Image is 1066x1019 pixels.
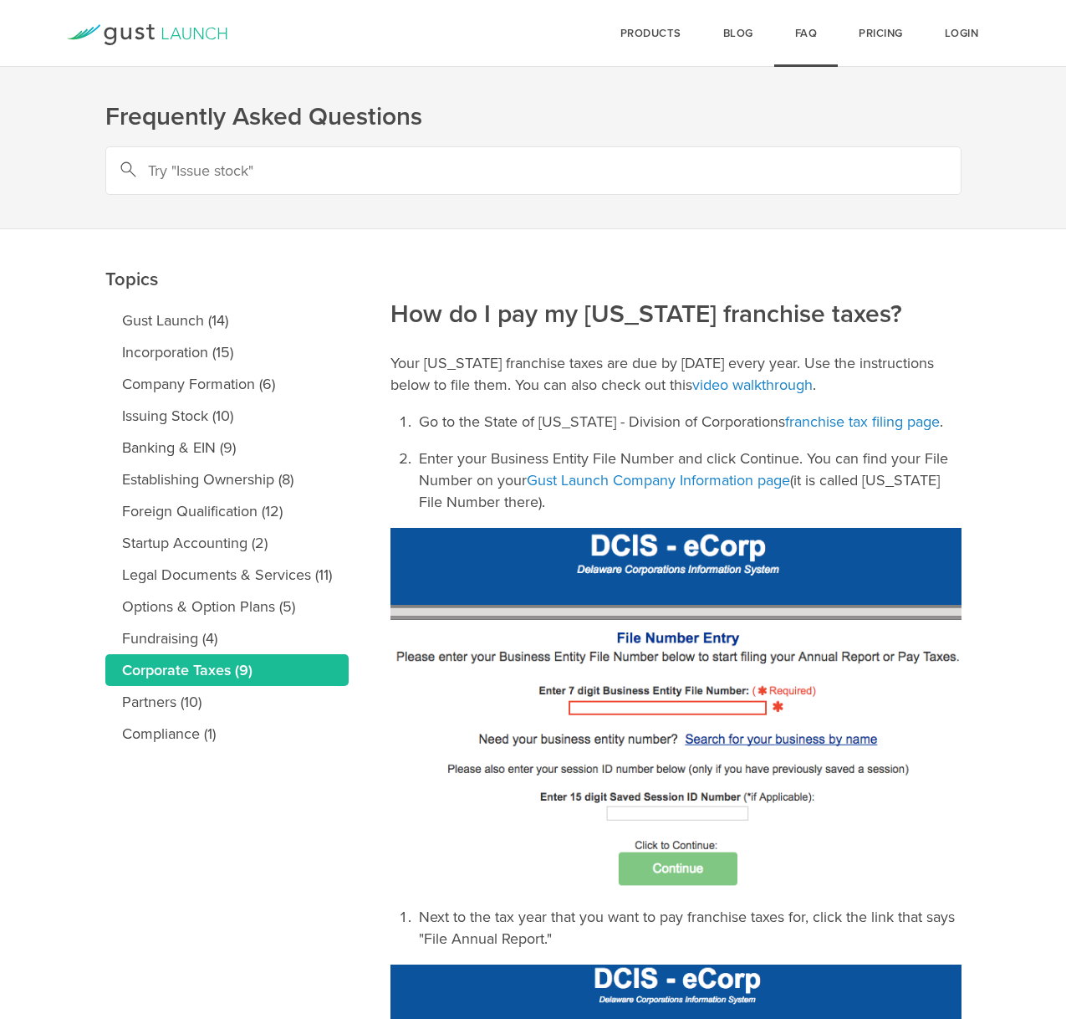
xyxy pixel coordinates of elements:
[105,336,349,368] a: Incorporation (15)
[105,686,349,718] a: Partners (10)
[105,146,961,195] input: Try "Issue stock"
[105,400,349,432] a: Issuing Stock (10)
[785,412,940,431] a: franchise tax filing page
[105,432,349,463] a: Banking & EIN (9)
[105,100,961,134] h1: Frequently Asked Questions
[419,448,961,513] p: Enter your Business Entity File Number and click Continue. You can find your File Number on your ...
[105,495,349,527] a: Foreign Qualification (12)
[105,463,349,495] a: Establishing Ownership (8)
[390,185,961,331] h2: How do I pay my [US_STATE] franchise taxes?
[692,376,813,394] a: video walkthrough
[419,411,961,433] p: Go to the State of [US_STATE] - Division of Corporations .
[390,528,961,891] img: how-do-i-pay-my-delaware-franchise-taxes-img1-c0629dc14113c7d3e8aaff4525be3bfbeed0a867b03b1cace01...
[105,718,349,750] a: Compliance (1)
[416,906,961,950] li: Next to the tax year that you want to pay franchise taxes for, click the link that says "File Ann...
[105,527,349,559] a: Startup Accounting (2)
[105,591,349,622] a: Options & Option Plans (5)
[105,368,349,400] a: Company Formation (6)
[527,471,790,489] a: Gust Launch Company Information page
[105,305,349,336] a: Gust Launch (14)
[105,654,349,686] a: Corporate Taxes (9)
[105,622,349,654] a: Fundraising (4)
[105,150,349,296] h2: Topics
[390,352,961,396] p: Your [US_STATE] franchise taxes are due by [DATE] every year. Use the instructions below to file ...
[105,559,349,591] a: Legal Documents & Services (11)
